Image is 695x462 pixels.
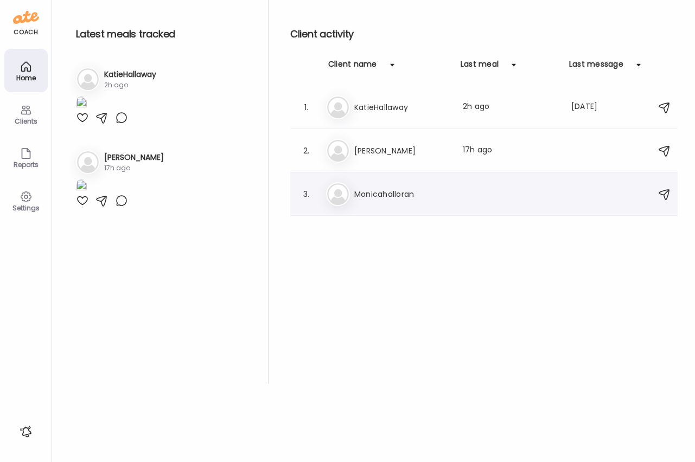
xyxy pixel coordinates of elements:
[76,97,87,111] img: images%2FvdBX62ROobQrfKOkvLTtjLCNzBE2%2Fg9mIsqQdNqB9WLZrZzrh%2F2WJZE6dwGy8OuvSF9erc_1080
[76,26,251,42] h2: Latest meals tracked
[327,140,349,162] img: bg-avatar-default.svg
[300,144,313,157] div: 2.
[7,204,46,211] div: Settings
[327,97,349,118] img: bg-avatar-default.svg
[571,101,614,114] div: [DATE]
[300,101,313,114] div: 1.
[7,118,46,125] div: Clients
[77,68,99,90] img: bg-avatar-default.svg
[76,179,87,194] img: images%2F3uhfZ2PFGJZYrMrxNNuwAN7HSJX2%2FeyaDRR8fhwOBwjtWMsaE%2F7I5tX7FN1YutU3278Hkp_1080
[461,59,499,76] div: Last meal
[104,69,156,80] h3: KatieHallaway
[14,28,38,37] div: coach
[104,152,164,163] h3: [PERSON_NAME]
[7,74,46,81] div: Home
[327,183,349,205] img: bg-avatar-default.svg
[13,9,39,26] img: ate
[104,80,156,90] div: 2h ago
[569,59,623,76] div: Last message
[7,161,46,168] div: Reports
[104,163,164,173] div: 17h ago
[77,151,99,173] img: bg-avatar-default.svg
[290,26,678,42] h2: Client activity
[328,59,377,76] div: Client name
[463,144,558,157] div: 17h ago
[354,188,450,201] h3: Monicahalloran
[463,101,558,114] div: 2h ago
[354,101,450,114] h3: KatieHallaway
[300,188,313,201] div: 3.
[354,144,450,157] h3: [PERSON_NAME]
